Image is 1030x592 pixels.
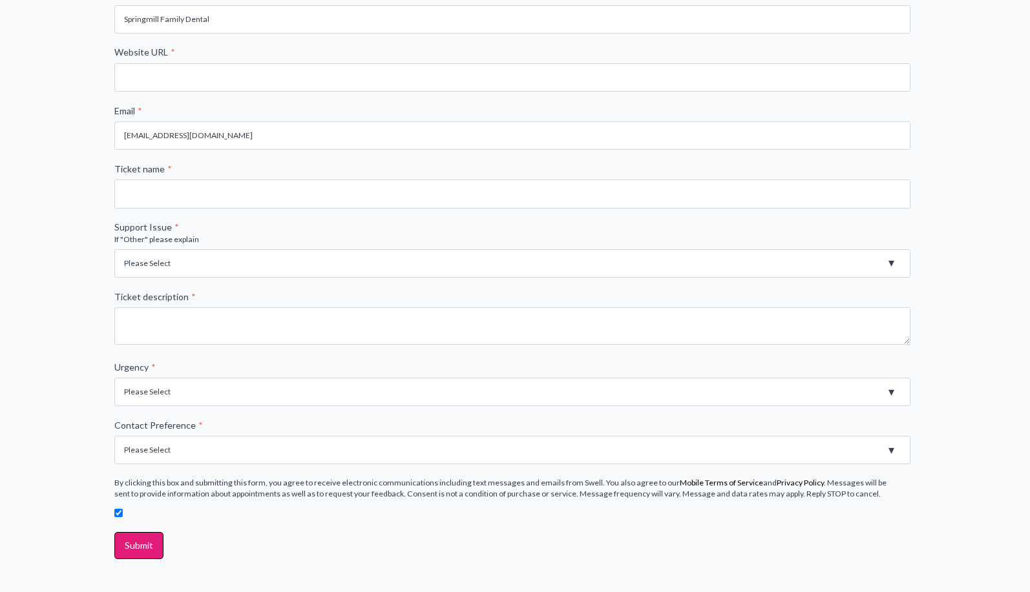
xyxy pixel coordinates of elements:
span: Email [114,105,135,116]
span: Urgency [114,362,149,373]
span: Ticket name [114,163,165,174]
span: Support Issue [114,221,172,232]
span: Website URL [114,46,168,57]
legend: If "Other" please explain [114,234,916,245]
legend: By clicking this box and submitting this form, you agree to receive electronic communications inc... [114,477,916,499]
a: Mobile Terms of Service [680,478,763,487]
input: Submit [114,532,163,559]
span: Ticket description [114,291,189,302]
span: Contact Preference [114,420,196,431]
a: Privacy Policy [777,478,824,487]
